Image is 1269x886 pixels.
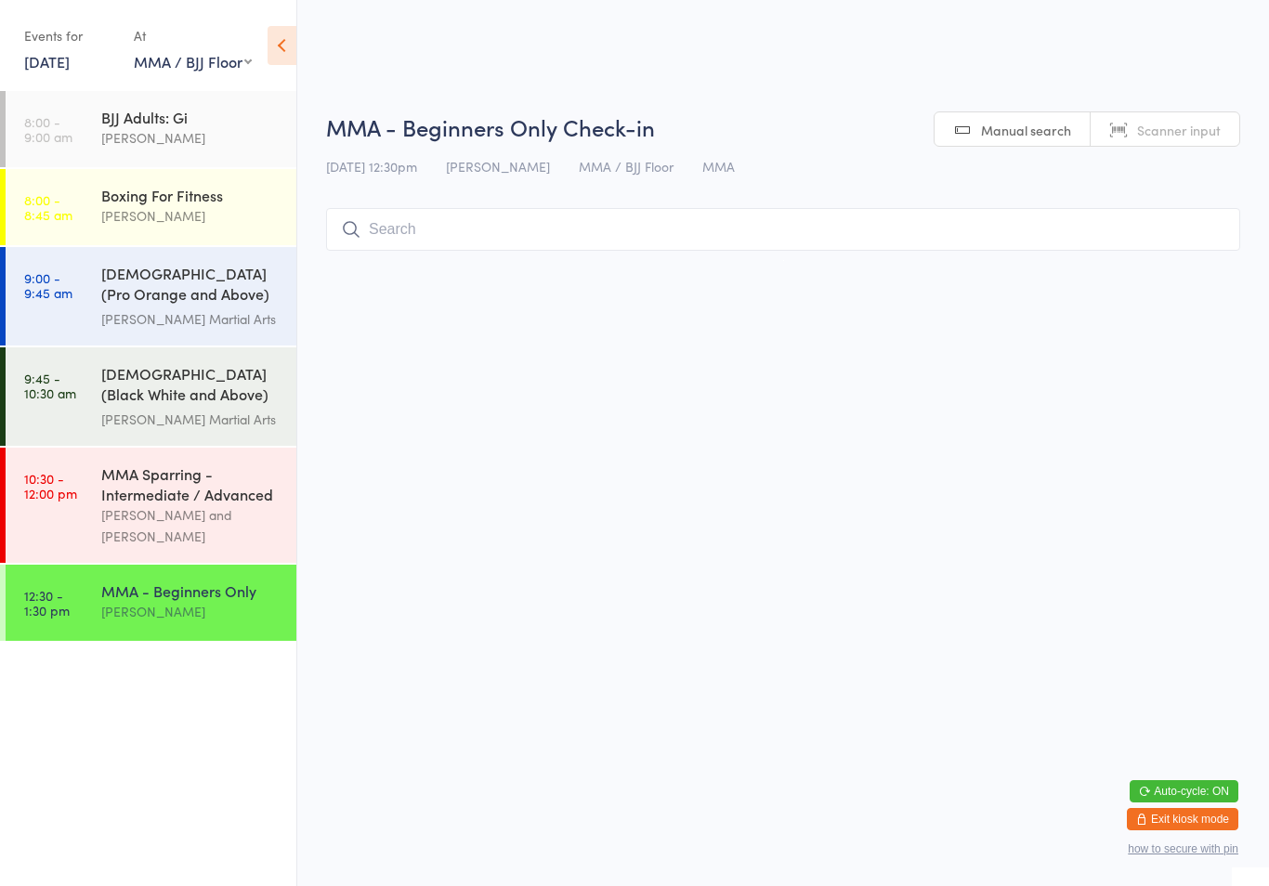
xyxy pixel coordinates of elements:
a: 8:00 -9:00 amBJJ Adults: Gi[PERSON_NAME] [6,91,296,167]
div: BJJ Adults: Gi [101,107,281,127]
button: Exit kiosk mode [1127,808,1238,830]
time: 8:00 - 9:00 am [24,114,72,144]
div: [PERSON_NAME] [101,205,281,227]
a: [DATE] [24,51,70,72]
button: how to secure with pin [1128,842,1238,855]
span: Manual search [981,121,1071,139]
a: 12:30 -1:30 pmMMA - Beginners Only[PERSON_NAME] [6,565,296,641]
span: [PERSON_NAME] [446,157,550,176]
div: MMA / BJJ Floor [134,51,252,72]
span: Scanner input [1137,121,1221,139]
div: MMA - Beginners Only [101,580,281,601]
input: Search [326,208,1240,251]
time: 10:30 - 12:00 pm [24,471,77,501]
a: 10:30 -12:00 pmMMA Sparring - Intermediate / Advanced[PERSON_NAME] and [PERSON_NAME] [6,448,296,563]
button: Auto-cycle: ON [1130,780,1238,802]
span: MMA / BJJ Floor [579,157,674,176]
div: [PERSON_NAME] [101,127,281,149]
time: 9:45 - 10:30 am [24,371,76,400]
div: [PERSON_NAME] [101,601,281,622]
div: Boxing For Fitness [101,185,281,205]
div: At [134,20,252,51]
div: [PERSON_NAME] and [PERSON_NAME] [101,504,281,547]
a: 9:45 -10:30 am[DEMOGRAPHIC_DATA] (Black White and Above) Freestyle Martial ...[PERSON_NAME] Marti... [6,347,296,446]
div: [PERSON_NAME] Martial Arts [101,308,281,330]
time: 8:00 - 8:45 am [24,192,72,222]
div: [DEMOGRAPHIC_DATA] (Pro Orange and Above) Freestyle Martial Art... [101,263,281,308]
span: [DATE] 12:30pm [326,157,417,176]
div: MMA Sparring - Intermediate / Advanced [101,463,281,504]
div: Events for [24,20,115,51]
a: 8:00 -8:45 amBoxing For Fitness[PERSON_NAME] [6,169,296,245]
time: 9:00 - 9:45 am [24,270,72,300]
h2: MMA - Beginners Only Check-in [326,111,1240,142]
div: [DEMOGRAPHIC_DATA] (Black White and Above) Freestyle Martial ... [101,363,281,409]
div: [PERSON_NAME] Martial Arts [101,409,281,430]
span: MMA [702,157,735,176]
time: 12:30 - 1:30 pm [24,588,70,618]
a: 9:00 -9:45 am[DEMOGRAPHIC_DATA] (Pro Orange and Above) Freestyle Martial Art...[PERSON_NAME] Mart... [6,247,296,345]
